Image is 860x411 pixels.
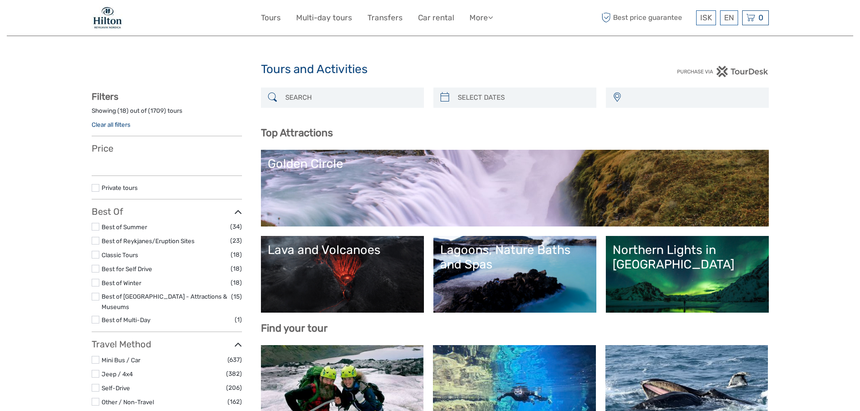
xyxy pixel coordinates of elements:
[102,293,227,310] a: Best of [GEOGRAPHIC_DATA] - Attractions & Museums
[700,13,712,22] span: ISK
[228,397,242,407] span: (162)
[600,10,694,25] span: Best price guarantee
[102,316,150,323] a: Best of Multi-Day
[261,322,328,334] b: Find your tour
[261,127,333,139] b: Top Attractions
[268,243,417,257] div: Lava and Volcanoes
[231,291,242,302] span: (15)
[102,356,140,364] a: Mini Bus / Car
[231,277,242,288] span: (18)
[102,184,138,191] a: Private tours
[235,314,242,325] span: (1)
[150,106,164,115] label: 1709
[268,157,762,171] div: Golden Circle
[92,339,242,350] h3: Travel Method
[226,383,242,393] span: (206)
[102,384,130,392] a: Self-Drive
[226,369,242,379] span: (382)
[296,11,352,24] a: Multi-day tours
[470,11,493,24] a: More
[720,10,738,25] div: EN
[677,66,768,77] img: PurchaseViaTourDesk.png
[102,279,141,286] a: Best of Winter
[613,243,762,272] div: Northern Lights in [GEOGRAPHIC_DATA]
[228,355,242,365] span: (637)
[92,91,118,102] strong: Filters
[92,143,242,154] h3: Price
[757,13,765,22] span: 0
[102,370,133,378] a: Jeep / 4x4
[454,90,592,106] input: SELECT DATES
[230,236,242,246] span: (23)
[102,223,147,231] a: Best of Summer
[418,11,454,24] a: Car rental
[261,62,600,77] h1: Tours and Activities
[268,243,417,306] a: Lava and Volcanoes
[440,243,590,272] div: Lagoons, Nature Baths and Spas
[102,265,152,272] a: Best for Self Drive
[92,206,242,217] h3: Best Of
[102,251,138,259] a: Classic Tours
[367,11,403,24] a: Transfers
[282,90,419,106] input: SEARCH
[613,243,762,306] a: Northern Lights in [GEOGRAPHIC_DATA]
[92,121,130,128] a: Clear all filters
[102,237,195,245] a: Best of Reykjanes/Eruption Sites
[120,106,126,115] label: 18
[230,222,242,232] span: (34)
[261,11,281,24] a: Tours
[102,398,154,406] a: Other / Non-Travel
[231,263,242,274] span: (18)
[231,249,242,260] span: (18)
[92,7,123,29] img: 1846-e7c6c28a-36f7-44b6-aaf6-bfd1581794f2_logo_small.jpg
[268,157,762,220] a: Golden Circle
[92,106,242,120] div: Showing ( ) out of ( ) tours
[440,243,590,306] a: Lagoons, Nature Baths and Spas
